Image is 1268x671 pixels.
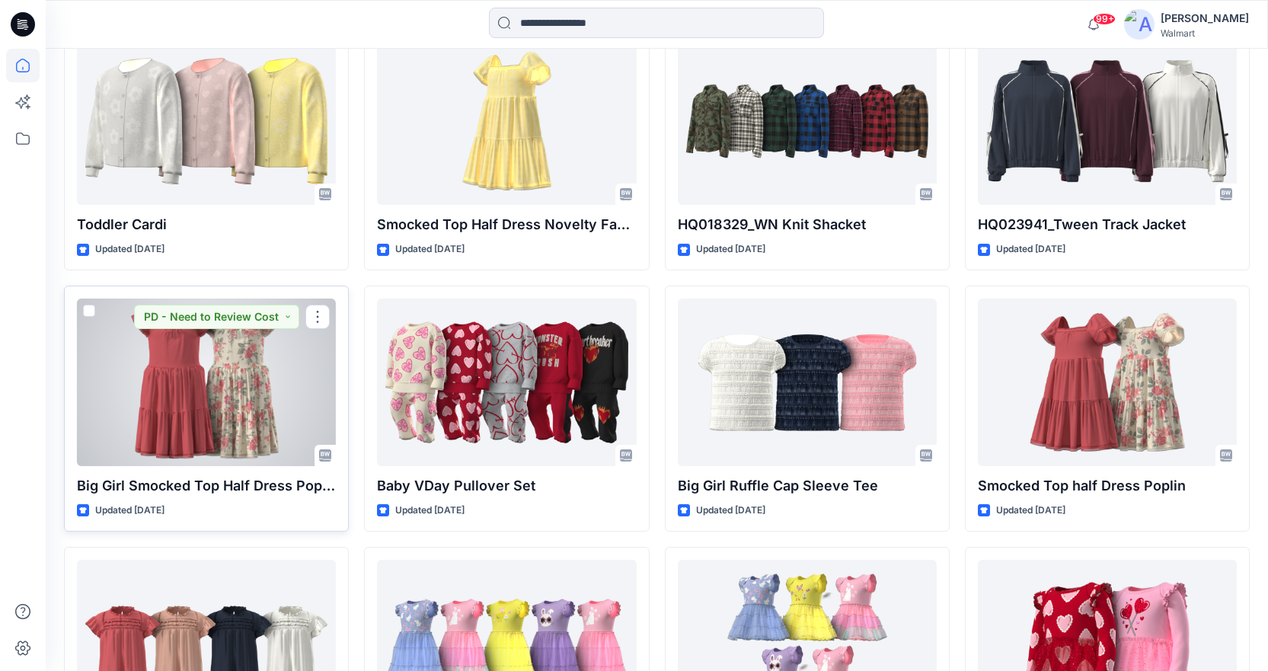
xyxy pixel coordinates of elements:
p: Updated [DATE] [395,503,465,519]
div: Walmart [1161,27,1249,39]
p: Smocked Top Half Dress Novelty Fabric [377,214,636,235]
p: Big Girl Smocked Top Half Dress Poplin [77,475,336,497]
p: HQ023941_Tween Track Jacket [978,214,1237,235]
p: Smocked Top half Dress Poplin [978,475,1237,497]
span: 99+ [1093,13,1116,25]
p: Toddler Cardi [77,214,336,235]
a: Big Girl Smocked Top Half Dress Poplin [77,299,336,466]
p: Updated [DATE] [95,503,164,519]
img: avatar [1124,9,1155,40]
p: Updated [DATE] [95,241,164,257]
p: Updated [DATE] [996,241,1065,257]
p: Updated [DATE] [996,503,1065,519]
a: Smocked Top half Dress Poplin [978,299,1237,466]
p: Big Girl Ruffle Cap Sleeve Tee [678,475,937,497]
p: HQ018329_WN Knit Shacket [678,214,937,235]
a: Toddler Cardi [77,37,336,205]
p: Updated [DATE] [395,241,465,257]
a: HQ018329_WN Knit Shacket [678,37,937,205]
div: [PERSON_NAME] [1161,9,1249,27]
a: Smocked Top Half Dress Novelty Fabric [377,37,636,205]
a: Big Girl Ruffle Cap Sleeve Tee [678,299,937,466]
p: Baby VDay Pullover Set [377,475,636,497]
p: Updated [DATE] [696,503,765,519]
a: Baby VDay Pullover Set [377,299,636,466]
p: Updated [DATE] [696,241,765,257]
a: HQ023941_Tween Track Jacket [978,37,1237,205]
